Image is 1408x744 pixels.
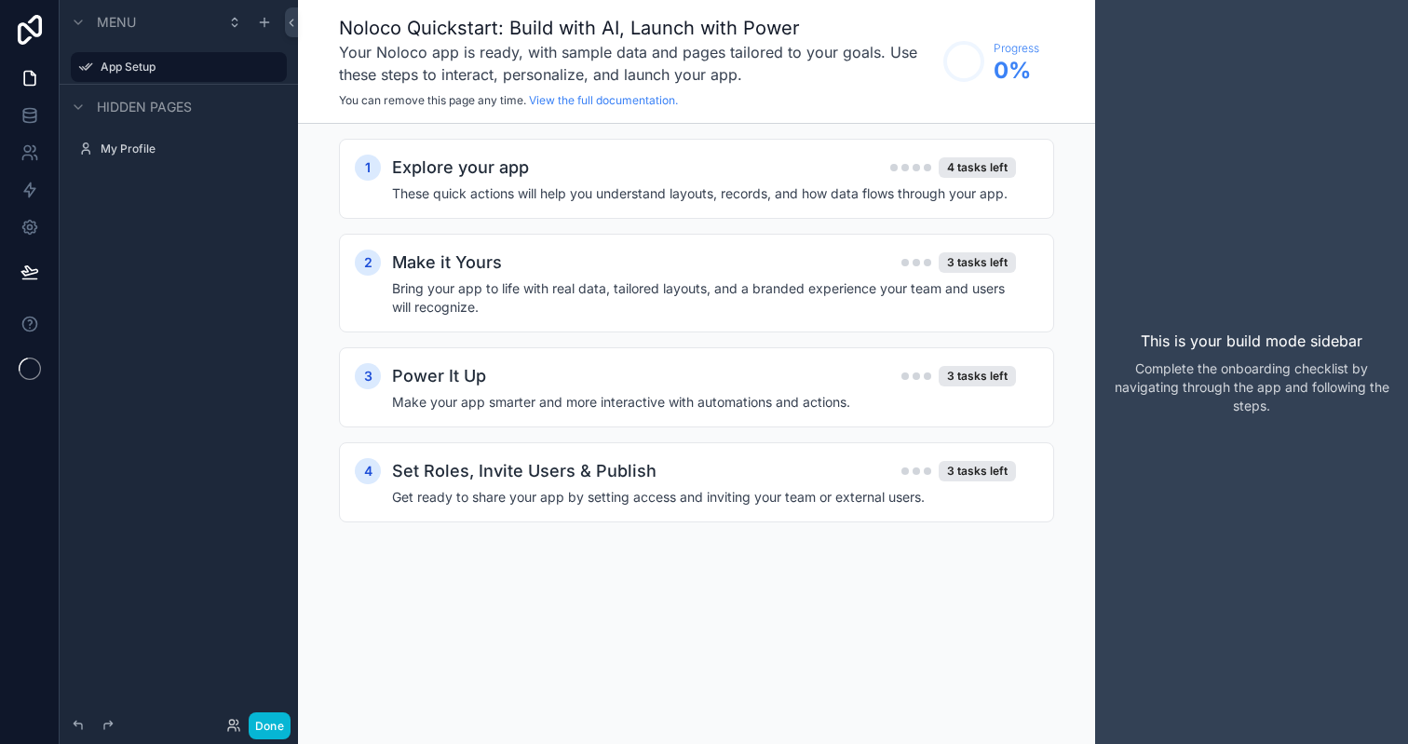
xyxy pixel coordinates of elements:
h2: Set Roles, Invite Users & Publish [392,458,657,484]
span: Hidden pages [97,98,192,116]
h4: Bring your app to life with real data, tailored layouts, and a branded experience your team and u... [392,279,1016,317]
h2: Explore your app [392,155,529,181]
div: scrollable content [298,124,1095,575]
div: 4 tasks left [939,157,1016,178]
button: Done [249,712,291,739]
span: You can remove this page any time. [339,93,526,107]
div: 1 [355,155,381,181]
h3: Your Noloco app is ready, with sample data and pages tailored to your goals. Use these steps to i... [339,41,934,86]
div: 4 [355,458,381,484]
div: 3 tasks left [939,366,1016,386]
span: 0 % [994,56,1039,86]
p: Complete the onboarding checklist by navigating through the app and following the steps. [1110,359,1393,415]
span: Progress [994,41,1039,56]
h4: Get ready to share your app by setting access and inviting your team or external users. [392,488,1016,507]
label: My Profile [101,142,283,156]
div: 3 tasks left [939,461,1016,481]
div: 2 [355,250,381,276]
h4: Make your app smarter and more interactive with automations and actions. [392,393,1016,412]
div: 3 [355,363,381,389]
p: This is your build mode sidebar [1141,330,1362,352]
h4: These quick actions will help you understand layouts, records, and how data flows through your app. [392,184,1016,203]
label: App Setup [101,60,276,74]
h1: Noloco Quickstart: Build with AI, Launch with Power [339,15,934,41]
a: View the full documentation. [529,93,678,107]
span: Menu [97,13,136,32]
h2: Power It Up [392,363,486,389]
div: 3 tasks left [939,252,1016,273]
h2: Make it Yours [392,250,502,276]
